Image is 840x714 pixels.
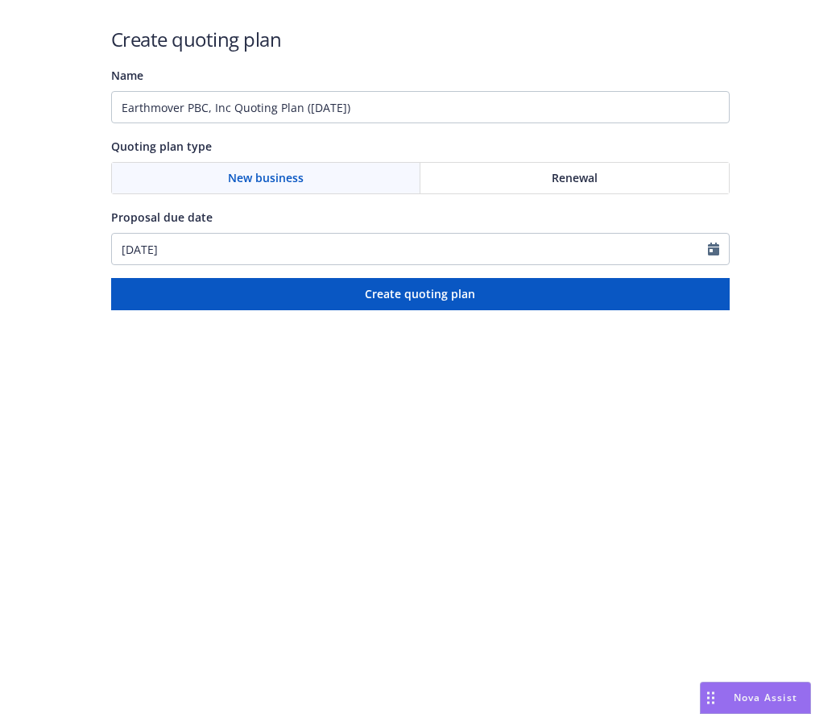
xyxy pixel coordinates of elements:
span: Nova Assist [734,691,797,704]
span: Name [111,68,143,83]
svg: Calendar [708,243,719,255]
button: Create quoting plan [111,278,730,310]
span: New business [228,169,304,186]
span: Create quoting plan [365,286,475,301]
input: Quoting plan name [111,91,730,123]
span: Quoting plan type [111,139,212,154]
input: MM/DD/YYYY [112,234,708,264]
button: Nova Assist [700,682,811,714]
div: Drag to move [701,683,721,713]
h1: Create quoting plan [111,26,730,52]
span: Renewal [552,169,598,186]
span: Proposal due date [111,210,213,225]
